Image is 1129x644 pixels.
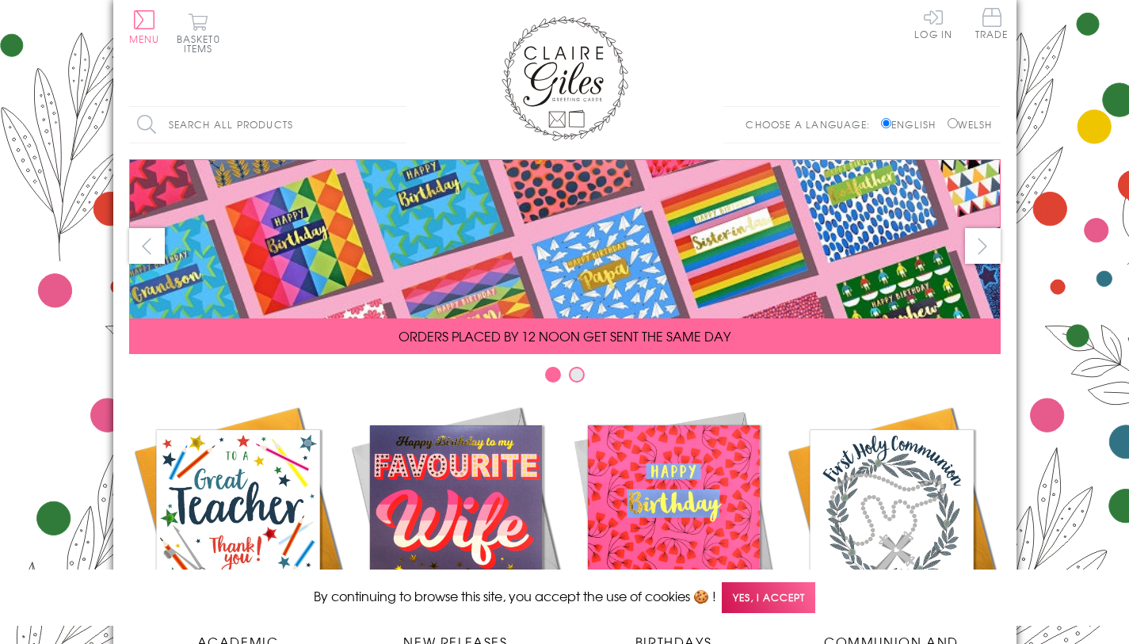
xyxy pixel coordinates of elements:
label: Welsh [948,117,993,131]
div: Carousel Pagination [129,366,1001,391]
label: English [881,117,944,131]
input: Search [391,107,406,143]
button: Menu [129,10,160,44]
span: Yes, I accept [722,582,815,613]
button: next [965,228,1001,264]
a: Trade [975,8,1009,42]
span: 0 items [184,32,220,55]
button: Carousel Page 2 [569,367,585,383]
input: English [881,118,891,128]
img: Claire Giles Greetings Cards [502,16,628,141]
a: Log In [914,8,952,39]
button: Carousel Page 1 (Current Slide) [545,367,561,383]
button: prev [129,228,165,264]
span: Trade [975,8,1009,39]
p: Choose a language: [746,117,878,131]
span: Menu [129,32,160,46]
input: Search all products [129,107,406,143]
button: Basket0 items [177,13,220,53]
input: Welsh [948,118,958,128]
span: ORDERS PLACED BY 12 NOON GET SENT THE SAME DAY [399,326,730,345]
